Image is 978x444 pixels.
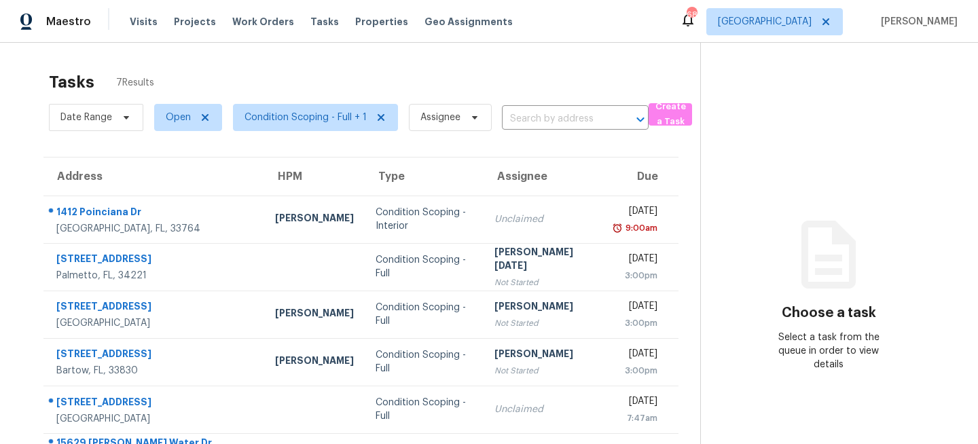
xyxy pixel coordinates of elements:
div: [STREET_ADDRESS] [56,252,253,269]
h2: Tasks [49,75,94,89]
div: [STREET_ADDRESS] [56,299,253,316]
div: [DATE] [616,299,657,316]
span: [GEOGRAPHIC_DATA] [718,15,812,29]
span: Open [166,111,191,124]
div: 9:00am [623,221,657,235]
div: Condition Scoping - Full [376,348,472,375]
span: Date Range [60,111,112,124]
th: Address [43,158,264,196]
div: [PERSON_NAME] [494,347,594,364]
span: 7 Results [116,76,154,90]
div: 7:47am [616,411,657,425]
div: Condition Scoping - Full [376,301,472,328]
div: 3:00pm [616,364,657,377]
div: [GEOGRAPHIC_DATA] [56,412,253,426]
div: [DATE] [616,204,657,221]
span: Geo Assignments [424,15,513,29]
img: Overdue Alarm Icon [612,221,623,235]
div: Not Started [494,316,594,330]
div: Unclaimed [494,212,594,226]
div: [PERSON_NAME][DATE] [494,245,594,276]
div: Condition Scoping - Full [376,253,472,280]
span: Properties [355,15,408,29]
span: [PERSON_NAME] [875,15,958,29]
div: Not Started [494,276,594,289]
div: Select a task from the queue in order to view details [765,331,892,371]
div: Palmetto, FL, 34221 [56,269,253,282]
div: Bartow, FL, 33830 [56,364,253,377]
div: [GEOGRAPHIC_DATA] [56,316,253,330]
span: Assignee [420,111,460,124]
div: Condition Scoping - Full [376,396,472,423]
span: Create a Task [655,99,685,130]
div: 1412 Poinciana Dr [56,205,253,222]
div: Condition Scoping - Interior [376,206,472,233]
span: Tasks [310,17,339,26]
th: Assignee [484,158,605,196]
div: [PERSON_NAME] [275,306,354,323]
h3: Choose a task [782,306,876,320]
button: Open [631,110,650,129]
span: Projects [174,15,216,29]
th: Type [365,158,483,196]
span: Visits [130,15,158,29]
div: [DATE] [616,394,657,411]
div: Not Started [494,364,594,377]
span: Condition Scoping - Full + 1 [244,111,367,124]
div: [GEOGRAPHIC_DATA], FL, 33764 [56,222,253,236]
div: 68 [687,8,696,22]
input: Search by address [502,109,611,130]
div: [PERSON_NAME] [494,299,594,316]
div: [DATE] [616,252,657,269]
span: Maestro [46,15,91,29]
div: Unclaimed [494,403,594,416]
div: 3:00pm [616,316,657,330]
div: [PERSON_NAME] [275,211,354,228]
div: [STREET_ADDRESS] [56,395,253,412]
th: Due [605,158,678,196]
div: [STREET_ADDRESS] [56,347,253,364]
th: HPM [264,158,365,196]
span: Work Orders [232,15,294,29]
div: [DATE] [616,347,657,364]
button: Create a Task [649,103,692,126]
div: 3:00pm [616,269,657,282]
div: [PERSON_NAME] [275,354,354,371]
